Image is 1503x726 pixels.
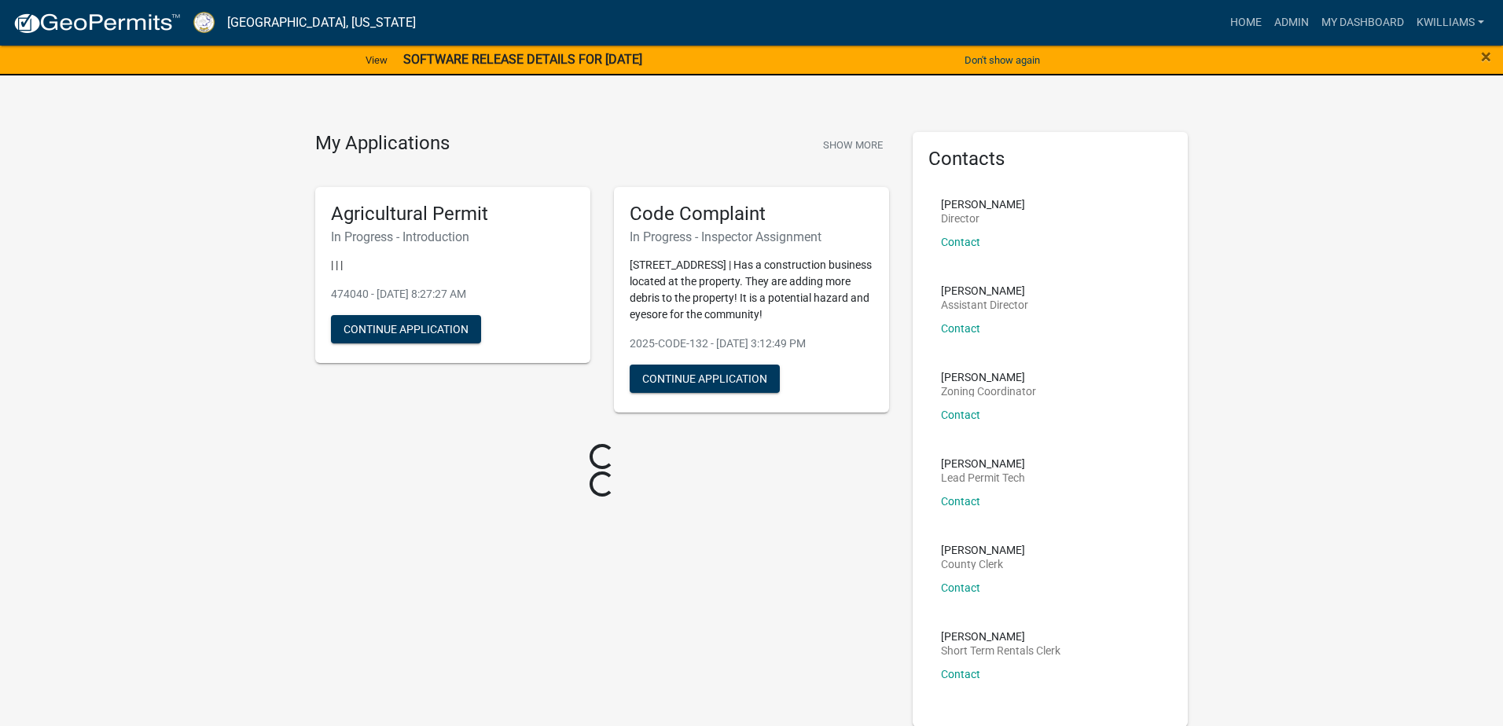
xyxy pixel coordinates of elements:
button: Show More [817,132,889,158]
a: kwilliams [1410,8,1490,38]
a: Contact [941,322,980,335]
p: [STREET_ADDRESS] | Has a construction business located at the property. They are adding more debr... [630,257,873,323]
p: Director [941,213,1025,224]
a: My Dashboard [1315,8,1410,38]
h4: My Applications [315,132,450,156]
p: Zoning Coordinator [941,386,1036,397]
a: Contact [941,409,980,421]
p: [PERSON_NAME] [941,285,1028,296]
p: Lead Permit Tech [941,472,1025,483]
p: 474040 - [DATE] 8:27:27 AM [331,286,575,302]
h5: Code Complaint [630,203,873,225]
a: Contact [941,495,980,508]
p: County Clerk [941,559,1025,570]
p: | | | [331,257,575,273]
p: Assistant Director [941,299,1028,310]
h5: Contacts [928,148,1172,170]
p: [PERSON_NAME] [941,372,1036,383]
a: [GEOGRAPHIC_DATA], [US_STATE] [227,9,416,36]
p: 2025-CODE-132 - [DATE] 3:12:49 PM [630,335,873,352]
button: Don't show again [958,47,1046,73]
button: Continue Application [331,315,481,343]
h5: Agricultural Permit [331,203,575,225]
p: [PERSON_NAME] [941,199,1025,210]
img: Putnam County, Georgia [193,12,215,33]
a: Home [1224,8,1268,38]
a: Contact [941,236,980,248]
a: Contact [941,581,980,594]
p: [PERSON_NAME] [941,458,1025,469]
a: Admin [1268,8,1315,38]
a: Contact [941,668,980,680]
a: View [359,47,394,73]
button: Continue Application [630,365,780,393]
span: × [1481,46,1491,68]
p: [PERSON_NAME] [941,631,1060,642]
p: [PERSON_NAME] [941,544,1025,555]
p: Short Term Rentals Clerk [941,645,1060,656]
h6: In Progress - Inspector Assignment [630,229,873,244]
button: Close [1481,47,1491,66]
strong: SOFTWARE RELEASE DETAILS FOR [DATE] [403,52,642,67]
h6: In Progress - Introduction [331,229,575,244]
